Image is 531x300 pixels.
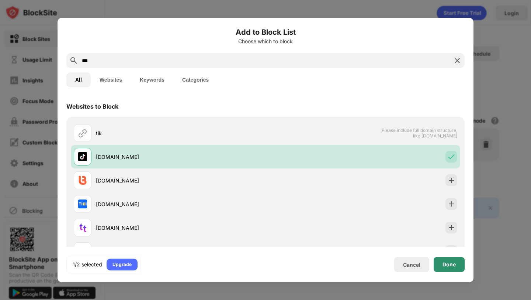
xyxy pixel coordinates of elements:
[453,56,462,65] img: search-close
[69,56,78,65] img: search.svg
[131,72,173,87] button: Keywords
[96,200,265,208] div: [DOMAIN_NAME]
[96,177,265,184] div: [DOMAIN_NAME]
[66,38,465,44] div: Choose which to block
[66,72,91,87] button: All
[66,103,118,110] div: Websites to Block
[78,152,87,161] img: favicons
[78,200,87,208] img: favicons
[173,72,218,87] button: Categories
[78,176,87,185] img: favicons
[73,261,102,268] div: 1/2 selected
[96,224,265,232] div: [DOMAIN_NAME]
[442,262,456,267] div: Done
[78,129,87,137] img: url.svg
[96,129,265,137] div: tik
[78,223,87,232] img: favicons
[381,127,457,139] span: Please include full domain structure, like [DOMAIN_NAME]
[403,262,420,268] div: Cancel
[66,27,465,38] h6: Add to Block List
[96,153,265,161] div: [DOMAIN_NAME]
[91,72,131,87] button: Websites
[112,261,132,268] div: Upgrade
